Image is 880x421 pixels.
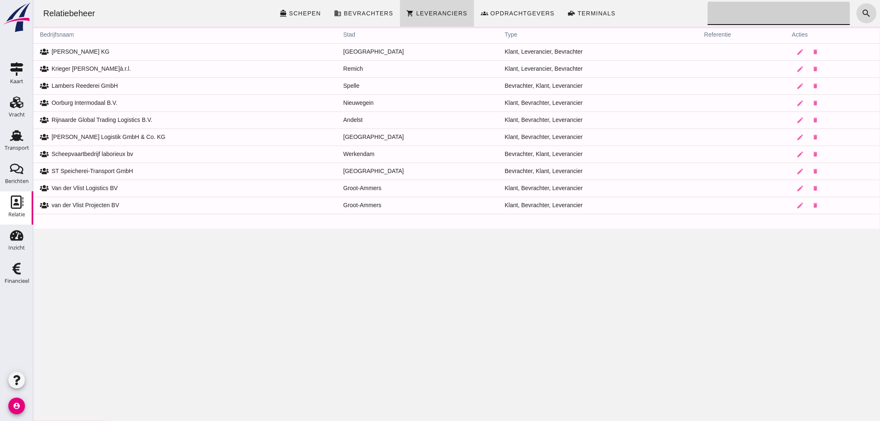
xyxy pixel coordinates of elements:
td: Groot-Ammers [304,197,465,214]
i: account_circle [8,398,25,414]
span: Bevrachters [310,10,360,17]
i: delete [779,100,785,106]
td: Klant, Leverancier, Bevrachter [465,43,665,60]
i: edit [764,202,771,209]
span: Terminals [544,10,583,17]
td: Klant, Bevrachter, Leverancier [465,129,665,146]
td: [GEOGRAPHIC_DATA] [304,163,465,180]
th: referentie [665,27,752,43]
i: delete [779,117,785,123]
td: Klant, Bevrachter, Leverancier [465,111,665,129]
td: Werkendam [304,146,465,163]
td: Bevrachter, Klant, Leverancier [465,77,665,94]
i: directions_boat [246,10,254,17]
th: type [465,27,665,43]
i: edit [764,82,771,90]
td: Groot-Ammers [304,180,465,197]
i: delete [779,83,785,89]
i: delete [779,168,785,174]
td: Bevrachter, Klant, Leverancier [465,146,665,163]
td: [GEOGRAPHIC_DATA] [304,129,465,146]
i: edit [764,48,771,56]
td: Remich [304,60,465,77]
i: delete [779,66,785,72]
td: Klant, Bevrachter, Leverancier [465,94,665,111]
i: edit [764,99,771,107]
i: edit [764,134,771,141]
i: business [301,10,309,17]
td: Nieuwegein [304,94,465,111]
div: Vracht [9,112,25,117]
i: delete [779,134,785,140]
i: groups [447,10,455,17]
i: search [828,8,838,18]
span: Leveranciers [383,10,434,17]
i: edit [764,65,771,73]
i: delete [779,202,785,208]
th: acties [752,27,847,43]
span: Opdrachtgevers [457,10,522,17]
div: Relatiebeheer [3,7,69,19]
i: delete [779,151,785,157]
i: shopping_cart [373,10,381,17]
i: edit [764,116,771,124]
div: Relatie [8,212,25,217]
td: Bevrachter, Klant, Leverancier [465,163,665,180]
div: Transport [5,145,29,151]
td: Andelst [304,111,465,129]
div: Inzicht [8,245,25,250]
div: Berichten [5,178,29,184]
i: front_loader [535,10,542,17]
span: Schepen [255,10,288,17]
i: delete [779,49,785,55]
i: delete [779,185,785,191]
th: stad [304,27,465,43]
i: edit [764,168,771,175]
div: Financieel [5,278,29,284]
td: Klant, Bevrachter, Leverancier [465,197,665,214]
img: logo-small.a267ee39.svg [2,2,32,33]
td: Klant, Leverancier, Bevrachter [465,60,665,77]
i: edit [764,185,771,192]
td: [GEOGRAPHIC_DATA] [304,43,465,60]
i: edit [764,151,771,158]
div: Kaart [10,79,23,84]
td: Klant, Bevrachter, Leverancier [465,180,665,197]
td: Spelle [304,77,465,94]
